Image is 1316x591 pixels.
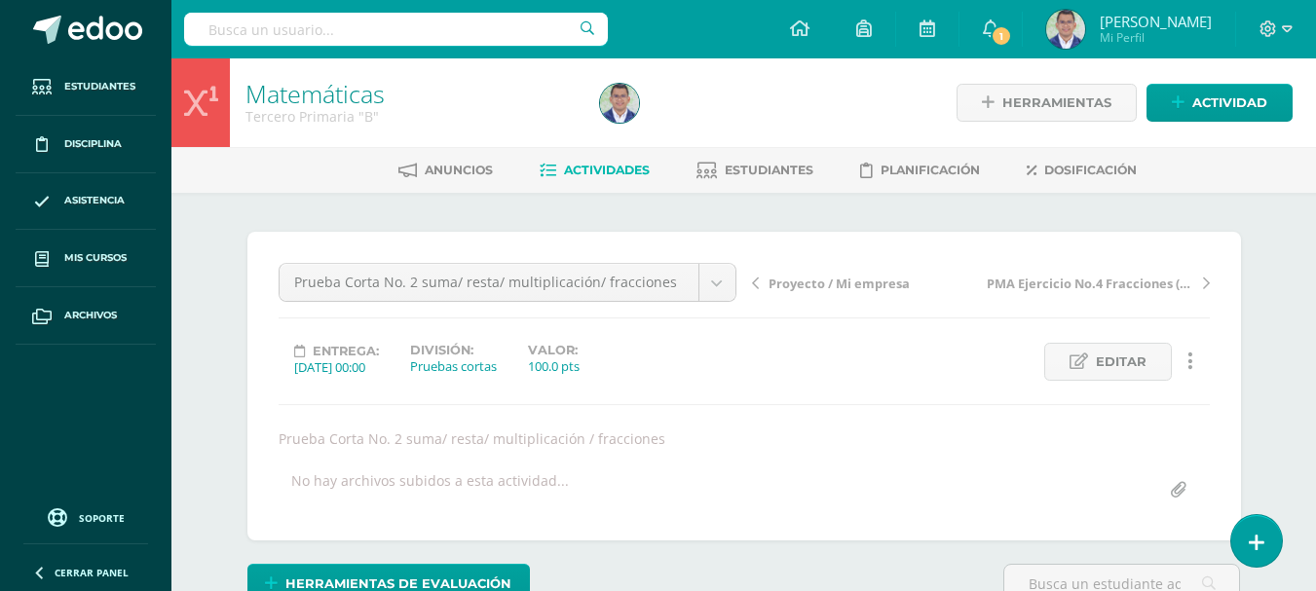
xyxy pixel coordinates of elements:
[245,77,385,110] a: Matemáticas
[294,264,684,301] span: Prueba Corta No. 2 suma/ resta/ multiplicación/ fracciones
[957,84,1137,122] a: Herramientas
[294,358,379,376] div: [DATE] 00:00
[528,357,580,375] div: 100.0 pts
[64,250,127,266] span: Mis cursos
[981,273,1210,292] a: PMA Ejercicio No.4 Fracciones (sumas y restas)
[64,308,117,323] span: Archivos
[1046,10,1085,49] img: 0ff62ea00de1e6c3dce2ba1c76bafaf1.png
[410,343,497,357] label: División:
[184,13,608,46] input: Busca un usuario...
[860,155,980,186] a: Planificación
[398,155,493,186] a: Anuncios
[528,343,580,357] label: Valor:
[16,230,156,287] a: Mis cursos
[752,273,981,292] a: Proyecto / Mi empresa
[1100,12,1212,31] span: [PERSON_NAME]
[291,471,569,509] div: No hay archivos subidos a esta actividad...
[271,429,1218,448] div: Prueba Corta No. 2 suma/ resta/ multiplicación / fracciones
[410,357,497,375] div: Pruebas cortas
[1147,84,1293,122] a: Actividad
[55,566,129,579] span: Cerrar panel
[696,155,813,186] a: Estudiantes
[313,344,379,358] span: Entrega:
[991,25,1012,47] span: 1
[600,84,639,123] img: 0ff62ea00de1e6c3dce2ba1c76bafaf1.png
[881,163,980,177] span: Planificación
[564,163,650,177] span: Actividades
[23,503,148,530] a: Soporte
[425,163,493,177] span: Anuncios
[1027,155,1137,186] a: Dosificación
[245,80,577,107] h1: Matemáticas
[540,155,650,186] a: Actividades
[16,116,156,173] a: Disciplina
[769,275,910,292] span: Proyecto / Mi empresa
[245,107,577,126] div: Tercero Primaria 'B'
[1002,85,1111,121] span: Herramientas
[1100,29,1212,46] span: Mi Perfil
[1192,85,1267,121] span: Actividad
[987,275,1193,292] span: PMA Ejercicio No.4 Fracciones (sumas y restas)
[1044,163,1137,177] span: Dosificación
[725,163,813,177] span: Estudiantes
[64,79,135,94] span: Estudiantes
[16,58,156,116] a: Estudiantes
[280,264,735,301] a: Prueba Corta No. 2 suma/ resta/ multiplicación/ fracciones
[1096,344,1147,380] span: Editar
[79,511,125,525] span: Soporte
[16,287,156,345] a: Archivos
[16,173,156,231] a: Asistencia
[64,136,122,152] span: Disciplina
[64,193,125,208] span: Asistencia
